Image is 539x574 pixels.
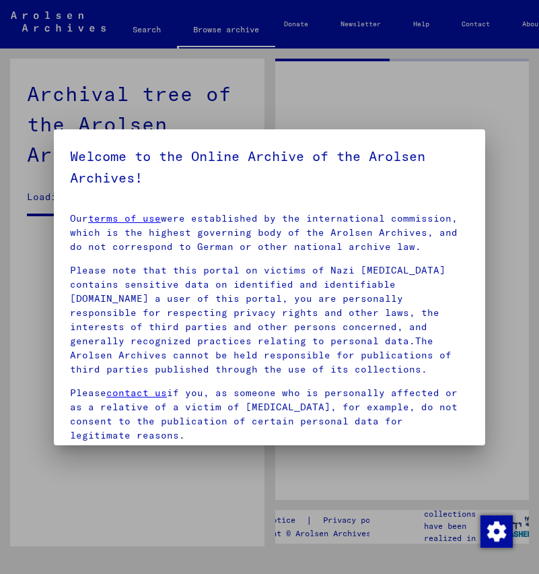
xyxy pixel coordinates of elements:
[480,515,512,547] div: Change consent
[70,146,469,189] h5: Welcome to the Online Archive of the Arolsen Archives!
[70,212,469,254] p: Our were established by the international commission, which is the highest governing body of the ...
[70,386,469,443] p: Please if you, as someone who is personally affected or as a relative of a victim of [MEDICAL_DAT...
[106,387,167,399] a: contact us
[70,263,469,377] p: Please note that this portal on victims of Nazi [MEDICAL_DATA] contains sensitive data on identif...
[88,212,161,224] a: terms of use
[480,515,513,548] img: Change consent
